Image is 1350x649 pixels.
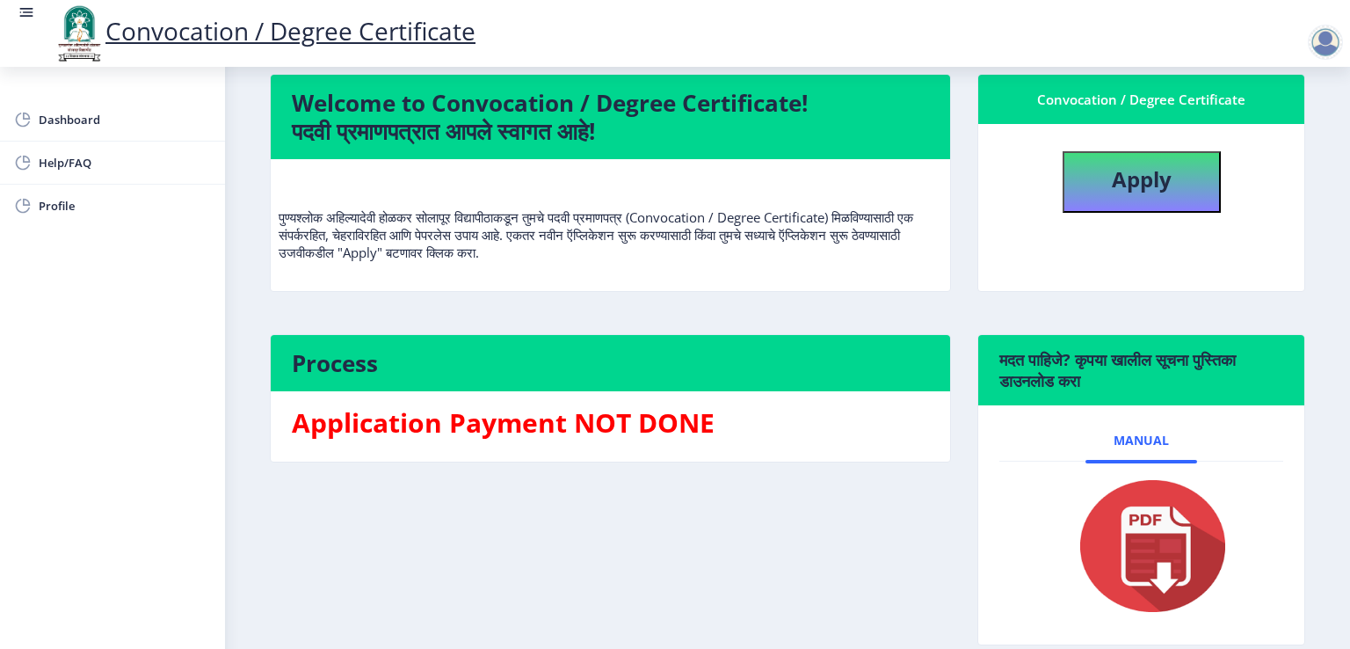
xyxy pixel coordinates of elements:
button: Apply [1063,151,1221,213]
span: Manual [1114,434,1169,448]
b: Apply [1112,164,1172,193]
a: Convocation / Degree Certificate [53,14,475,47]
h3: Application Payment NOT DONE [292,405,929,441]
span: Profile [39,195,211,216]
p: पुण्यश्लोक अहिल्यादेवी होळकर सोलापूर विद्यापीठाकडून तुमचे पदवी प्रमाणपत्र (Convocation / Degree C... [279,173,942,261]
img: logo [53,4,105,63]
h6: मदत पाहिजे? कृपया खालील सूचना पुस्तिका डाउनलोड करा [999,349,1283,391]
h4: Students can apply here for Convocation/Degree Certificate if they Pass Out between 2004 To [DATE... [257,11,1318,67]
img: pdf.png [1054,476,1230,616]
a: Manual [1085,419,1197,462]
span: Dashboard [39,109,211,130]
span: Help/FAQ [39,152,211,173]
h4: Process [292,349,929,377]
div: Convocation / Degree Certificate [999,89,1283,110]
h4: Welcome to Convocation / Degree Certificate! पदवी प्रमाणपत्रात आपले स्वागत आहे! [292,89,929,145]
